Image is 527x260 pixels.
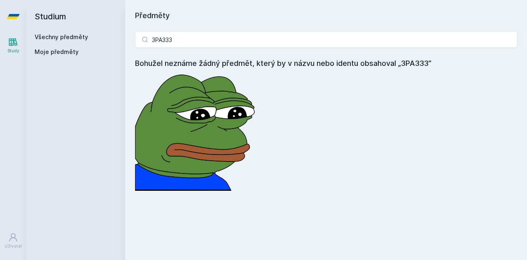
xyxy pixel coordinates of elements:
[2,33,25,58] a: Study
[135,69,259,191] img: error_picture.png
[135,58,517,69] h4: Bohužel neznáme žádný předmět, který by v názvu nebo identu obsahoval „3PA333”
[2,228,25,253] a: Uživatel
[7,48,19,54] div: Study
[35,33,88,40] a: Všechny předměty
[135,31,517,48] input: Název nebo ident předmětu…
[5,243,22,249] div: Uživatel
[35,48,79,56] span: Moje předměty
[135,10,517,21] h1: Předměty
